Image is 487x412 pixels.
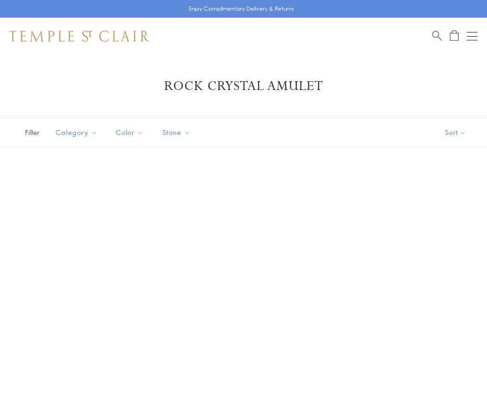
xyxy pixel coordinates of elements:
[450,30,459,42] a: Open Shopping Bag
[51,127,104,138] span: Category
[109,122,151,143] button: Color
[49,122,104,143] button: Category
[432,30,442,42] a: Search
[111,127,151,138] span: Color
[189,4,294,13] p: Enjoy Complimentary Delivery & Returns
[23,78,464,95] h1: Rock Crystal Amulet
[158,127,198,138] span: Stone
[155,122,198,143] button: Stone
[9,31,149,42] img: Temple St. Clair
[424,118,487,147] button: Show sort by
[467,31,478,42] button: Open navigation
